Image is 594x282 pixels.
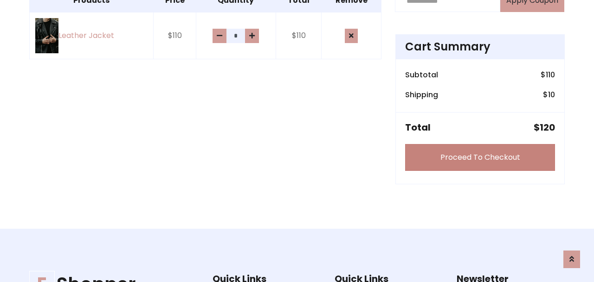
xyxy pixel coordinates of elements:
[35,18,148,53] a: Leather Jacket
[276,12,322,59] td: $110
[154,12,196,59] td: $110
[548,89,555,100] span: 10
[405,70,438,79] h6: Subtotal
[541,70,555,79] h6: $
[405,144,555,171] a: Proceed To Checkout
[540,121,555,134] span: 120
[405,122,431,133] h5: Total
[543,90,555,99] h6: $
[405,90,438,99] h6: Shipping
[546,69,555,80] span: 110
[534,122,555,133] h5: $
[405,40,555,54] h4: Cart Summary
